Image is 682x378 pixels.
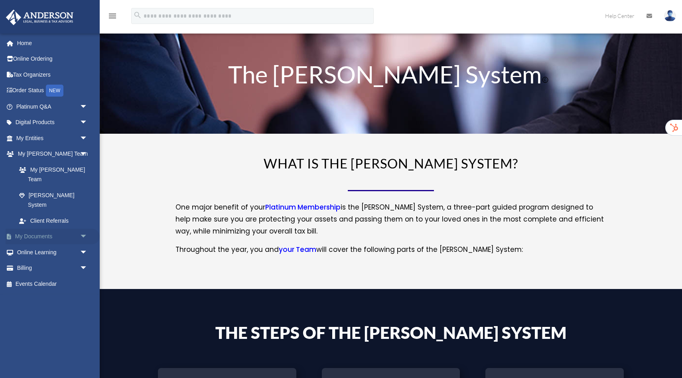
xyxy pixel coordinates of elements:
[175,62,606,90] h1: The [PERSON_NAME] System
[6,276,100,292] a: Events Calendar
[11,213,100,229] a: Client Referrals
[4,10,76,25] img: Anderson Advisors Platinum Portal
[6,229,100,245] a: My Documentsarrow_drop_down
[6,99,100,115] a: Platinum Q&Aarrow_drop_down
[80,99,96,115] span: arrow_drop_down
[265,202,341,216] a: Platinum Membership
[664,10,676,22] img: User Pic
[264,155,518,171] span: WHAT IS THE [PERSON_NAME] SYSTEM?
[80,130,96,146] span: arrow_drop_down
[6,260,100,276] a: Billingarrow_drop_down
[11,162,100,187] a: My [PERSON_NAME] Team
[279,245,316,258] a: your Team
[6,115,100,131] a: Digital Productsarrow_drop_down
[80,229,96,245] span: arrow_drop_down
[175,324,606,345] h4: The Steps of the [PERSON_NAME] System
[133,11,142,20] i: search
[46,85,63,97] div: NEW
[108,14,117,21] a: menu
[6,146,100,162] a: My [PERSON_NAME] Teamarrow_drop_down
[6,35,100,51] a: Home
[80,244,96,261] span: arrow_drop_down
[175,244,606,256] p: Throughout the year, you and will cover the following parts of the [PERSON_NAME] System:
[80,115,96,131] span: arrow_drop_down
[80,260,96,277] span: arrow_drop_down
[108,11,117,21] i: menu
[6,83,100,99] a: Order StatusNEW
[6,130,100,146] a: My Entitiesarrow_drop_down
[6,51,100,67] a: Online Ordering
[80,146,96,162] span: arrow_drop_down
[6,67,100,83] a: Tax Organizers
[175,202,606,244] p: One major benefit of your is the [PERSON_NAME] System, a three-part guided program designed to he...
[11,187,96,213] a: [PERSON_NAME] System
[6,244,100,260] a: Online Learningarrow_drop_down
